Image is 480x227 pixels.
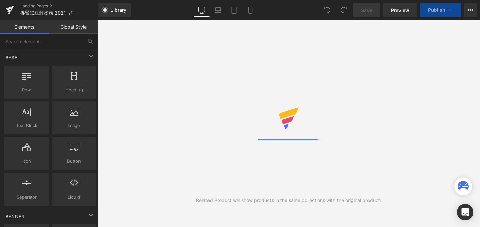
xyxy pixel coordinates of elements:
[391,7,409,14] span: Preview
[420,3,461,17] button: Publish
[383,3,417,17] a: Preview
[242,3,258,17] a: Mobile
[210,3,226,17] a: Laptop
[464,3,477,17] button: More
[226,3,242,17] a: Tablet
[5,213,25,220] span: Banner
[5,54,18,61] span: Base
[321,3,334,17] button: Undo
[428,7,445,13] span: Publish
[98,3,131,17] a: New Library
[6,86,47,93] span: Row
[49,20,98,34] a: Global Style
[6,122,47,129] span: Text Block
[457,204,473,220] div: Open Intercom Messenger
[194,3,210,17] a: Desktop
[196,197,381,204] div: Related Product will show products in the same collections with the original product.
[20,3,98,9] a: Landing Pages
[54,158,94,165] span: Button
[110,7,126,13] span: Library
[20,10,66,16] span: 養腎黑豆穀物粉 2021
[337,3,350,17] button: Redo
[361,7,372,14] span: Save
[6,158,47,165] span: Icon
[54,122,94,129] span: Image
[54,86,94,93] span: Heading
[54,194,94,201] span: Liquid
[6,194,47,201] span: Separator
